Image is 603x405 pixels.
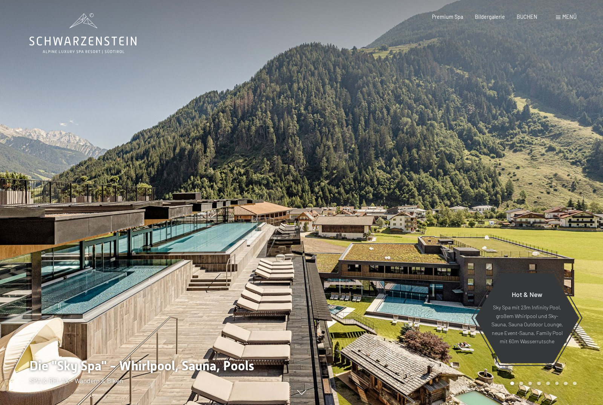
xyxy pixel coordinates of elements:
a: BUCHEN [517,14,537,20]
div: Carousel Page 8 [573,382,577,385]
div: Carousel Pagination [508,382,576,385]
div: Carousel Page 1 (Current Slide) [510,382,514,385]
span: Hot & New [512,290,542,298]
a: Premium Spa [432,14,463,20]
div: Carousel Page 5 [546,382,550,385]
span: Menü [562,14,577,20]
a: Bildergalerie [475,14,505,20]
div: Carousel Page 4 [537,382,541,385]
div: Carousel Page 3 [528,382,532,385]
p: Sky Spa mit 23m Infinity Pool, großem Whirlpool und Sky-Sauna, Sauna Outdoor Lounge, neue Event-S... [491,303,563,346]
a: Hot & New Sky Spa mit 23m Infinity Pool, großem Whirlpool und Sky-Sauna, Sauna Outdoor Lounge, ne... [474,273,580,364]
div: Carousel Page 6 [555,382,559,385]
div: Carousel Page 2 [519,382,523,385]
div: Carousel Page 7 [564,382,568,385]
